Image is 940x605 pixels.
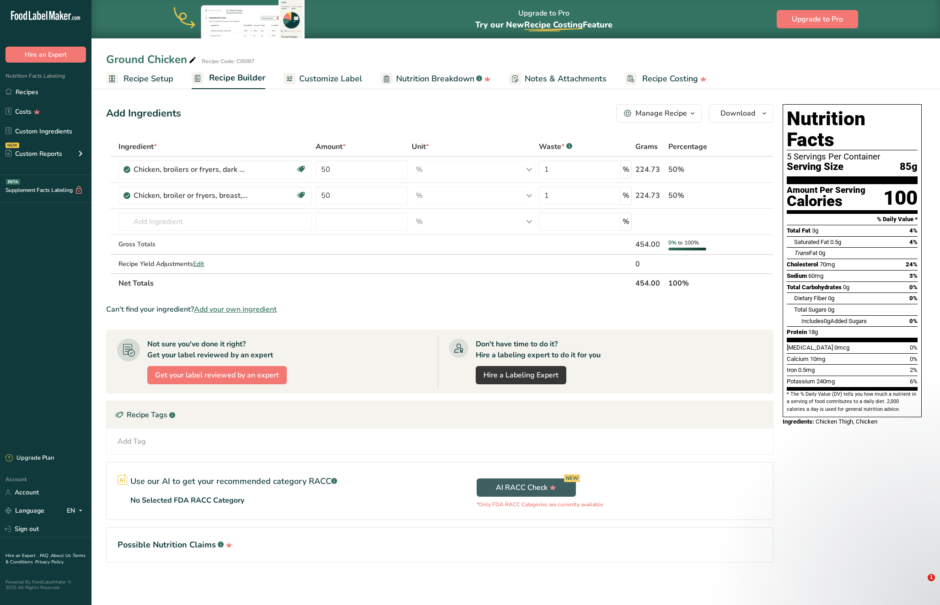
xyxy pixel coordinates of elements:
[820,261,835,268] span: 70mg
[476,366,566,384] a: Hire a Labeling Expert
[5,47,86,63] button: Hire an Expert
[284,69,362,89] a: Customize Label
[194,304,277,315] span: Add your own ingredient
[635,108,687,119] div: Manage Recipe
[830,239,841,245] span: 0.5g
[106,51,198,68] div: Ground Chicken
[794,295,827,302] span: Dietary Fiber
[720,108,755,119] span: Download
[625,69,707,89] a: Recipe Costing
[828,306,834,313] span: 0g
[909,574,931,596] iframe: Intercom live chat
[476,339,601,361] div: Don't have time to do it? Hire a labeling expert to do it for you
[668,141,707,152] span: Percentage
[118,259,312,269] div: Recipe Yield Adjustments
[130,495,244,506] p: No Selected FDA RACC Category
[906,261,918,268] span: 24%
[909,239,918,245] span: 4%
[798,366,815,373] span: 0.5mg
[900,161,918,173] span: 85g
[525,73,607,85] span: Notes & Attachments
[794,306,827,313] span: Total Sugars
[396,73,474,85] span: Nutrition Breakdown
[843,284,849,291] span: 0g
[106,69,173,89] a: Recipe Setup
[616,104,702,122] button: Manage Recipe
[5,503,44,519] a: Language
[787,161,843,173] span: Serving Size
[828,295,834,302] span: 0g
[792,14,843,25] span: Upgrade to Pro
[539,141,572,152] div: Waste
[635,239,665,250] div: 454.00
[299,73,362,85] span: Customize Label
[155,370,279,381] span: Get your label reviewed by an expert
[787,186,865,195] div: Amount Per Serving
[193,260,204,268] span: Edit
[496,482,556,493] span: AI RACC Check
[5,143,19,148] div: NEW
[783,418,814,425] span: Ingredients:
[316,141,346,152] span: Amount
[787,284,842,291] span: Total Carbohydrates
[787,366,797,373] span: Iron
[35,559,64,565] a: Privacy Policy
[794,249,809,256] i: Trans
[909,284,918,291] span: 0%
[787,391,918,413] section: * The % Daily Value (DV) tells you how much a nutrient in a serving of food contributes to a dail...
[787,214,918,225] section: % Daily Value *
[635,190,665,201] div: 224.73
[801,318,867,324] span: Includes Added Sugars
[412,141,429,152] span: Unit
[635,164,665,175] div: 224.73
[787,152,918,161] div: 5 Servings Per Container
[808,329,818,335] span: 18g
[106,106,181,121] div: Add Ingredients
[5,552,38,559] a: Hire an Expert .
[810,356,825,362] span: 10mg
[118,436,146,447] div: Add Tag
[787,356,809,362] span: Calcium
[816,418,877,425] span: Chicken Thigh, Chicken
[668,164,730,175] div: 50%
[910,344,918,351] span: 0%
[635,141,658,152] span: Grams
[475,19,612,30] span: Try our New Feature
[909,318,918,324] span: 0%
[787,227,811,234] span: Total Fat
[819,249,825,256] span: 0g
[634,273,666,292] th: 454.00
[5,454,54,463] div: Upgrade Plan
[678,239,699,246] span: to 100%
[118,141,157,152] span: Ingredient
[816,378,835,385] span: 240mg
[509,69,607,89] a: Notes & Attachments
[777,10,858,28] button: Upgrade to Pro
[118,212,312,231] input: Add Ingredient
[209,72,265,84] span: Recipe Builder
[787,329,807,335] span: Protein
[477,478,576,497] button: AI RACC Check NEW
[118,539,762,551] h1: Possible Nutrition Claims
[564,474,580,482] div: NEW
[928,574,935,581] span: 1
[40,552,51,559] a: FAQ .
[5,579,86,590] div: Powered By FoodLabelMaker © 2025 All Rights Reserved
[668,190,730,201] div: 50%
[5,149,62,159] div: Custom Reports
[202,57,254,65] div: Recipe Code: CI5087
[147,366,287,384] button: Get your label reviewed by an expert
[824,318,830,324] span: 0g
[524,19,583,30] span: Recipe Costing
[787,272,807,279] span: Sodium
[642,73,698,85] span: Recipe Costing
[787,344,833,351] span: [MEDICAL_DATA]
[130,475,337,488] p: Use our AI to get your recommended category RACC
[117,273,634,292] th: Net Totals
[794,249,817,256] span: Fat
[134,164,248,175] div: Chicken, broilers or fryers, dark meat, thigh, meat only, raw
[883,186,918,210] div: 100
[5,552,86,565] a: Terms & Conditions .
[192,68,265,90] a: Recipe Builder
[124,73,173,85] span: Recipe Setup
